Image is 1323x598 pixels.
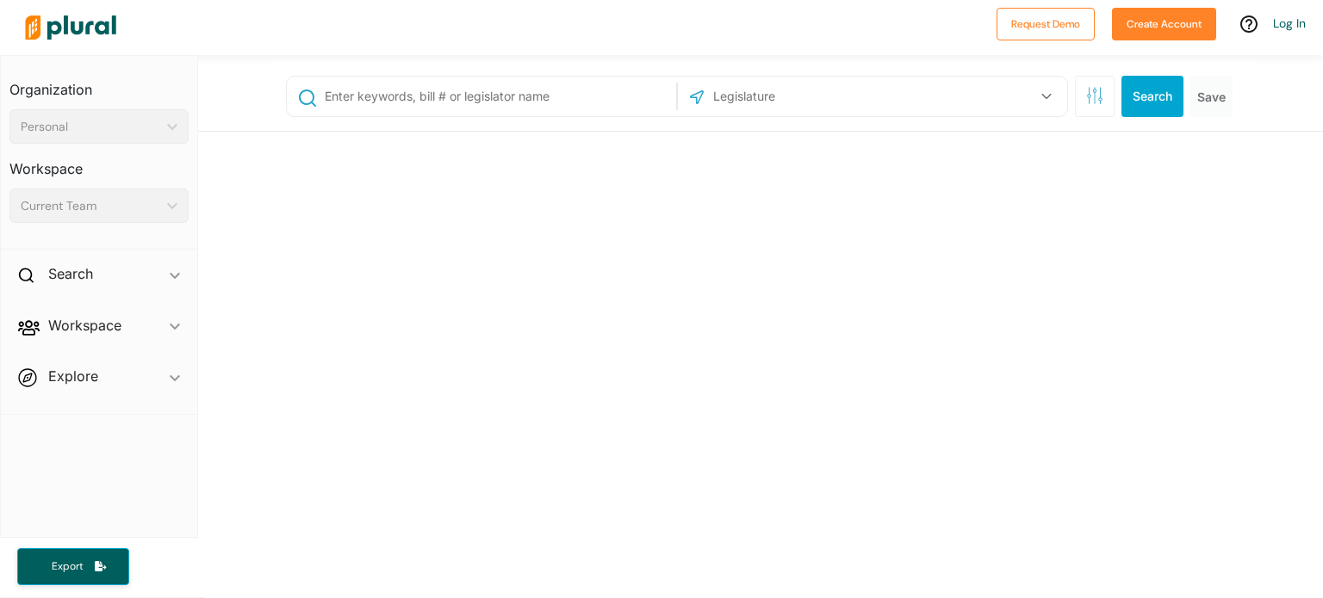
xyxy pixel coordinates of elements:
[1112,8,1216,40] button: Create Account
[17,548,129,585] button: Export
[711,80,896,113] input: Legislature
[9,144,189,182] h3: Workspace
[40,559,95,574] span: Export
[1273,15,1306,31] a: Log In
[48,264,93,283] h2: Search
[1086,87,1103,102] span: Search Filters
[21,118,160,136] div: Personal
[323,80,672,113] input: Enter keywords, bill # or legislator name
[997,8,1095,40] button: Request Demo
[9,65,189,102] h3: Organization
[1121,76,1183,117] button: Search
[1190,76,1233,117] button: Save
[997,14,1095,32] a: Request Demo
[1112,14,1216,32] a: Create Account
[21,197,160,215] div: Current Team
